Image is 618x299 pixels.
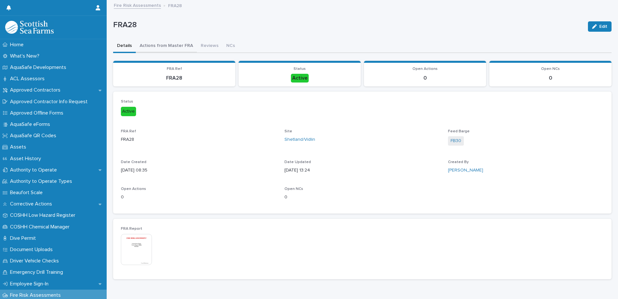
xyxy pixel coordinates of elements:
p: AquaSafe eForms [7,121,55,127]
p: Document Uploads [7,247,58,253]
p: Employee Sign-In [7,281,54,287]
a: [PERSON_NAME] [448,167,483,174]
p: 0 [121,194,277,201]
span: FRA Report [121,227,142,231]
p: FRA28 [121,136,277,143]
p: COSHH Chemical Manager [7,224,75,230]
span: FRA Ref [167,67,182,71]
p: Corrective Actions [7,201,57,207]
span: FRA Ref [121,129,136,133]
p: FRA28 [168,2,182,9]
p: Asset History [7,156,46,162]
div: Active [291,74,309,83]
img: bPIBxiqnSb2ggTQWdOVV [5,21,54,34]
p: COSHH Low Hazard Register [7,212,80,218]
a: Shetland/Vidlin [284,136,315,143]
p: Dive Permit [7,235,41,241]
button: Reviews [197,39,222,53]
span: Open Actions [412,67,438,71]
p: 0 [284,194,440,201]
span: Edit [599,24,607,29]
p: Emergency Drill Training [7,269,68,275]
p: Approved Offline Forms [7,110,69,116]
span: Site [284,129,292,133]
p: 0 [368,75,482,81]
p: What's New? [7,53,45,59]
span: Open Actions [121,187,146,191]
p: [DATE] 13:24 [284,167,440,174]
div: Active [121,107,136,116]
p: FRA28 [117,75,231,81]
p: Home [7,42,29,48]
span: Date Updated [284,160,311,164]
p: Beaufort Scale [7,190,48,196]
p: Assets [7,144,31,150]
p: Fire Risk Assessments [7,292,66,298]
p: [DATE] 08:35 [121,167,277,174]
p: Authority to Operate Types [7,178,77,184]
p: FRA28 [113,20,583,30]
span: Date Created [121,160,146,164]
button: NCs [222,39,239,53]
span: Open NCs [541,67,560,71]
span: Status [121,100,133,104]
p: Driver Vehicle Checks [7,258,64,264]
p: Approved Contractor Info Request [7,99,93,105]
span: Feed Barge [448,129,470,133]
a: Fire Risk Assessments [114,1,161,9]
p: ACL Assessors [7,76,50,82]
p: Authority to Operate [7,167,62,173]
button: Edit [588,21,612,32]
span: Status [293,67,306,71]
p: AquaSafe Developments [7,64,71,71]
button: Details [113,39,136,53]
span: Open NCs [284,187,303,191]
span: Created By [448,160,469,164]
a: FB30 [451,138,461,144]
p: 0 [493,75,608,81]
p: Approved Contractors [7,87,66,93]
button: Actions from Master FRA [136,39,197,53]
p: AquaSafe QR Codes [7,133,61,139]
